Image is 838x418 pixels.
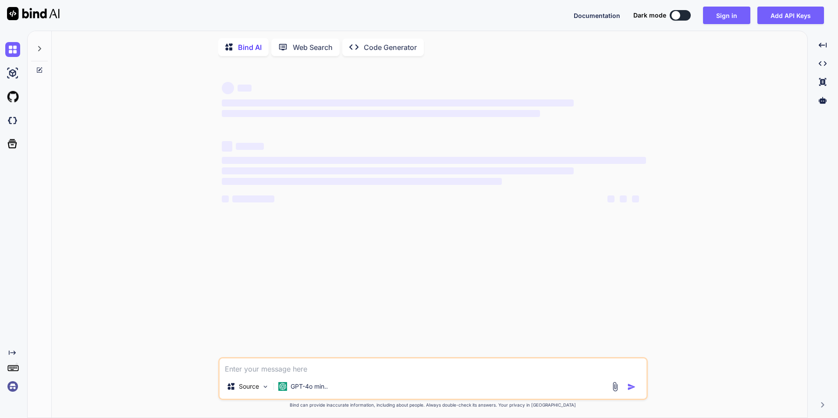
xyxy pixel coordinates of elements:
[574,12,620,19] span: Documentation
[703,7,750,24] button: Sign in
[218,402,648,408] p: Bind can provide inaccurate information, including about people. Always double-check its answers....
[238,85,252,92] span: ‌
[222,167,574,174] span: ‌
[222,141,232,152] span: ‌
[278,382,287,391] img: GPT-4o mini
[757,7,824,24] button: Add API Keys
[239,382,259,391] p: Source
[632,195,639,202] span: ‌
[293,42,333,53] p: Web Search
[222,178,502,185] span: ‌
[5,379,20,394] img: signin
[222,157,646,164] span: ‌
[5,66,20,81] img: ai-studio
[222,99,574,106] span: ‌
[5,113,20,128] img: darkCloudIdeIcon
[364,42,417,53] p: Code Generator
[238,42,262,53] p: Bind AI
[262,383,269,390] img: Pick Models
[627,383,636,391] img: icon
[620,195,627,202] span: ‌
[610,382,620,392] img: attachment
[5,42,20,57] img: chat
[222,110,540,117] span: ‌
[7,7,60,20] img: Bind AI
[633,11,666,20] span: Dark mode
[291,382,328,391] p: GPT-4o min..
[232,195,274,202] span: ‌
[222,195,229,202] span: ‌
[574,11,620,20] button: Documentation
[607,195,614,202] span: ‌
[5,89,20,104] img: githubLight
[236,143,264,150] span: ‌
[222,82,234,94] span: ‌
